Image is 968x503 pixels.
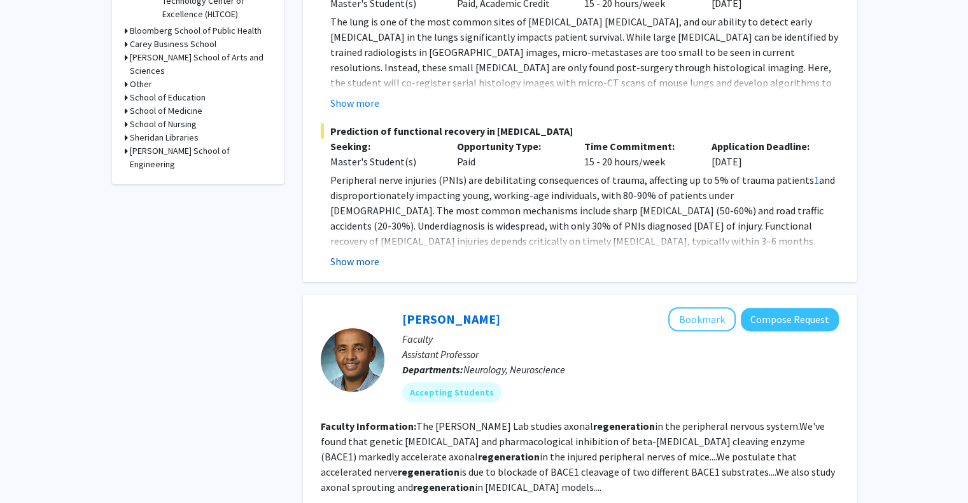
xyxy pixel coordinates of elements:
[130,91,206,104] h3: School of Education
[702,139,829,169] div: [DATE]
[402,311,500,327] a: [PERSON_NAME]
[584,139,692,154] p: Time Commitment:
[593,420,655,432] b: regeneration
[463,363,565,376] span: Neurology, Neuroscience
[668,307,736,331] button: Add Mohamed Farah to Bookmarks
[330,154,438,169] div: Master's Student(s)
[398,465,459,478] b: regeneration
[330,254,379,269] button: Show more
[130,104,202,118] h3: School of Medicine
[402,331,839,347] p: Faculty
[321,420,416,432] b: Faculty Information:
[130,38,216,51] h3: Carey Business School
[130,118,197,131] h3: School of Nursing
[413,481,475,493] b: regeneration
[478,450,540,463] b: regeneration
[575,139,702,169] div: 15 - 20 hours/week
[402,347,839,362] p: Assistant Professor
[447,139,575,169] div: Paid
[330,95,379,111] button: Show more
[130,144,271,171] h3: [PERSON_NAME] School of Engineering
[130,24,262,38] h3: Bloomberg School of Public Health
[130,131,199,144] h3: Sheridan Libraries
[741,308,839,331] button: Compose Request to Mohamed Farah
[712,139,820,154] p: Application Deadline:
[402,382,502,403] mat-chip: Accepting Students
[130,78,152,91] h3: Other
[130,51,271,78] h3: [PERSON_NAME] School of Arts and Sciences
[330,174,814,186] span: Peripheral nerve injuries (PNIs) are debilitating consequences of trauma, affecting up to 5% of t...
[10,446,54,493] iframe: Chat
[330,174,835,247] span: and disproportionately impacting young, working-age individuals, with 80-90% of patients under [D...
[402,363,463,376] b: Departments:
[330,14,839,151] p: The lung is one of the most common sites of [MEDICAL_DATA] [MEDICAL_DATA], and our ability to det...
[457,139,565,154] p: Opportunity Type:
[814,174,819,186] a: 1
[330,139,438,154] p: Seeking:
[321,420,835,493] fg-read-more: The [PERSON_NAME] Lab studies axonal in the peripheral nervous system.We've found that genetic [M...
[321,123,839,139] span: Prediction of functional recovery in [MEDICAL_DATA]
